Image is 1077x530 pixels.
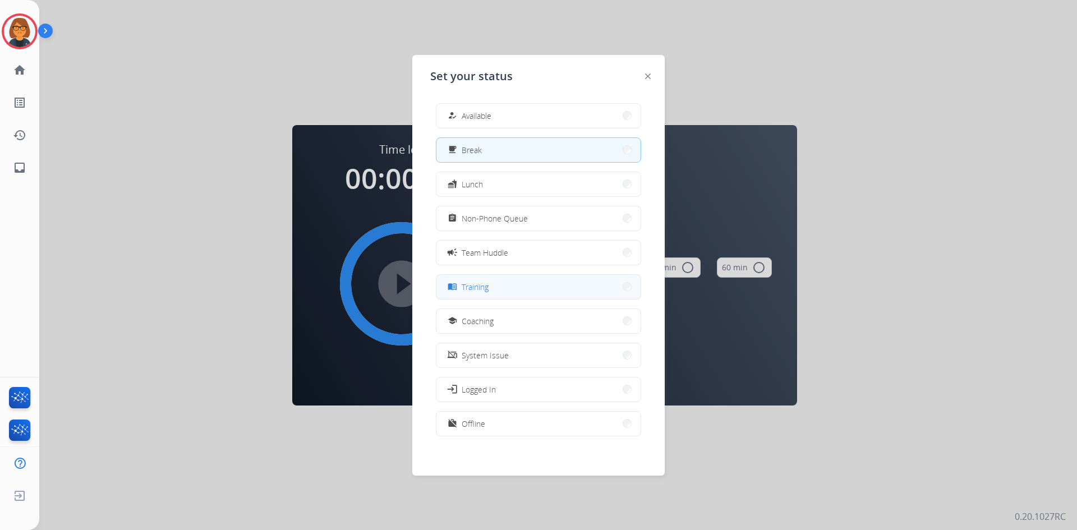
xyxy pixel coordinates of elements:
mat-icon: school [448,316,457,326]
button: Break [436,138,641,162]
mat-icon: fastfood [448,179,457,189]
p: 0.20.1027RC [1015,510,1066,523]
button: Available [436,104,641,128]
button: Training [436,275,641,299]
button: Non-Phone Queue [436,206,641,231]
mat-icon: home [13,63,26,77]
span: Team Huddle [462,247,508,259]
span: Break [462,144,482,156]
button: Lunch [436,172,641,196]
button: Logged In [436,377,641,402]
span: Coaching [462,315,494,327]
mat-icon: phonelink_off [448,351,457,360]
mat-icon: how_to_reg [448,111,457,121]
img: close-button [645,73,651,79]
span: Training [462,281,489,293]
span: Set your status [430,68,513,84]
button: Team Huddle [436,241,641,265]
span: Available [462,110,491,122]
span: Logged In [462,384,496,395]
mat-icon: list_alt [13,96,26,109]
span: Offline [462,418,485,430]
span: Non-Phone Queue [462,213,528,224]
mat-icon: campaign [447,247,458,258]
span: System Issue [462,349,509,361]
mat-icon: assignment [448,214,457,223]
span: Lunch [462,178,483,190]
img: avatar [4,16,35,47]
button: Coaching [436,309,641,333]
mat-icon: menu_book [448,282,457,292]
mat-icon: history [13,128,26,142]
mat-icon: work_off [448,419,457,428]
button: System Issue [436,343,641,367]
mat-icon: login [447,384,458,395]
button: Offline [436,412,641,436]
mat-icon: inbox [13,161,26,174]
mat-icon: free_breakfast [448,145,457,155]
